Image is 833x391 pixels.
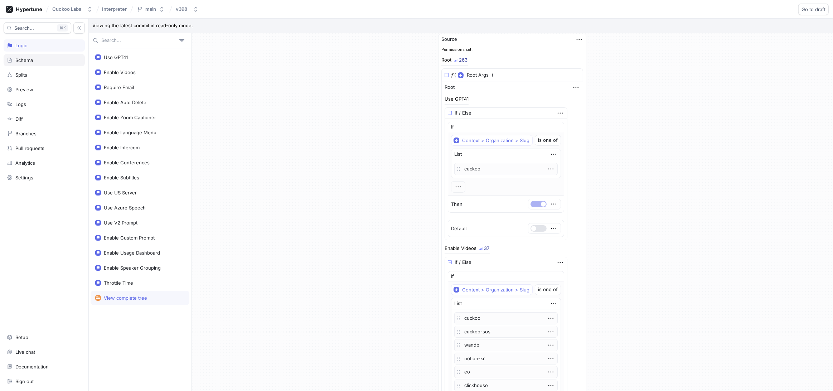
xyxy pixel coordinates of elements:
div: Diff [15,116,23,122]
div: v398 [176,6,187,12]
p: Viewing the latest commit in read-only mode. [89,19,833,33]
p: If [451,124,454,131]
p: Default [451,225,467,232]
div: Permissions set. [439,45,586,54]
p: Then [451,201,462,208]
div: is one of [538,138,558,143]
div: Documentation [15,364,49,370]
div: List [454,151,462,158]
div: Sign out [15,378,34,384]
div: Preview [15,87,33,92]
p: notion-kr [454,353,558,365]
div: Enable Videos [445,246,476,251]
div: Logic [15,43,27,48]
p: wandb [454,339,558,351]
div: Cuckoo Labs [52,6,81,12]
div: ( [454,72,456,79]
div: Enable Videos [104,69,136,75]
div: Source [441,36,457,43]
div: 𝑓 [451,72,453,79]
div: Enable Usage Dashboard [104,250,160,256]
p: cuckoo-sos [454,326,558,338]
div: Enable Auto Delete [104,100,146,105]
div: Root [445,84,455,91]
p: eo [454,366,558,378]
div: View complete tree [104,295,147,301]
div: Enable Speaker Grouping [104,265,161,271]
span: Interpreter [102,6,127,11]
div: Enable Language Menu [104,130,156,135]
div: Root [441,58,451,62]
div: Enable Custom Prompt [104,235,155,241]
button: Go to draft [798,4,829,15]
div: Require Email [104,85,134,90]
span: Search... [14,26,34,30]
div: Context > Organization > Slug [462,287,529,293]
div: Schema [15,57,33,63]
div: Enable Zoom Captioner [104,115,156,120]
span: Go to draft [801,7,825,11]
div: Analytics [15,160,35,166]
p: If [451,273,454,280]
p: cuckoo [454,312,558,324]
div: ) [491,72,493,79]
div: Throttle Time [104,280,133,286]
div: Enable Conferences [104,160,150,165]
div: 263 [459,58,468,62]
div: Branches [15,131,37,136]
div: Enable Intercom [104,145,140,150]
input: Search... [101,37,176,44]
div: If / Else [455,110,471,117]
div: Setup [15,334,28,340]
div: is one of [538,288,558,292]
div: Logs [15,101,26,107]
div: List [454,300,462,307]
div: If / Else [455,259,471,266]
div: 37 [484,246,489,251]
button: Search...K [4,22,71,34]
div: Live chat [15,349,35,355]
a: Documentation [4,361,85,373]
div: Use GPT41 [445,97,469,101]
div: Pull requests [15,145,44,151]
div: Context > Organization > Slug [462,137,529,144]
div: Enable Subtitles [104,175,139,180]
div: Splits [15,72,27,78]
div: Use US Server [104,190,137,195]
div: K [57,24,68,32]
div: Settings [15,175,33,180]
div: main [145,6,156,12]
button: v398 [173,3,202,15]
button: Cuckoo Labs [49,3,96,15]
button: main [134,3,168,15]
div: Use GPT41 [104,54,128,60]
p: cuckoo [454,163,558,175]
span: Root Args [467,72,489,79]
button: Context > Organization > Slug [451,284,533,295]
button: Context > Organization > Slug [451,135,533,146]
div: Use V2 Prompt [104,220,137,226]
div: Use Azure Speech [104,205,146,211]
